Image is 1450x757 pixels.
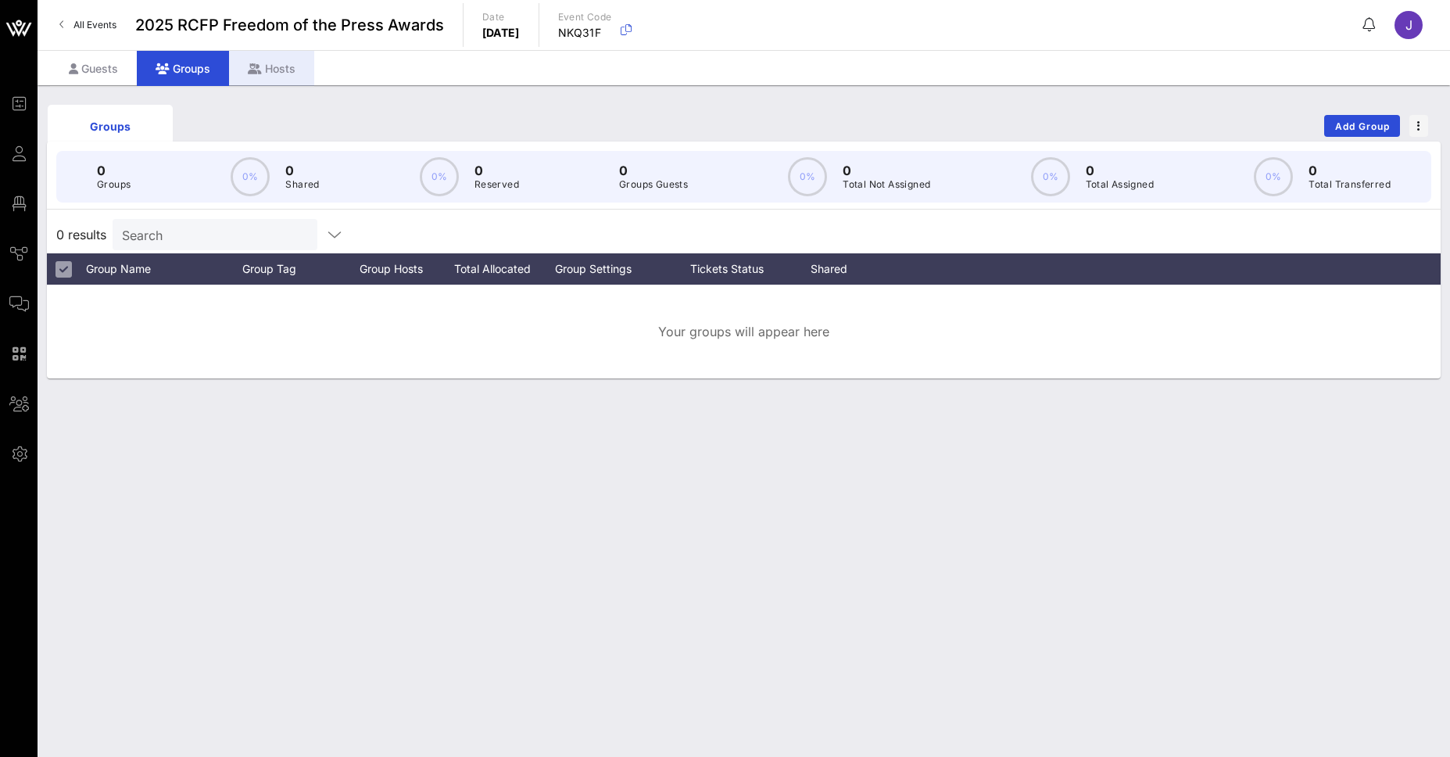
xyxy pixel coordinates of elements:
[47,285,1441,378] div: Your groups will appear here
[474,177,519,192] p: Reserved
[137,51,229,86] div: Groups
[664,253,789,285] div: Tickets Status
[1395,11,1423,39] div: J
[1334,120,1391,132] span: Add Group
[619,161,688,180] p: 0
[285,177,319,192] p: Shared
[1086,177,1155,192] p: Total Assigned
[558,25,612,41] p: NKQ31F
[50,51,137,86] div: Guests
[482,25,520,41] p: [DATE]
[50,13,126,38] a: All Events
[1309,161,1391,180] p: 0
[97,177,131,192] p: Groups
[474,161,519,180] p: 0
[56,225,106,244] span: 0 results
[352,253,446,285] div: Group Hosts
[1405,17,1412,33] span: J
[97,161,131,180] p: 0
[1324,115,1400,137] button: Add Group
[482,9,520,25] p: Date
[73,19,116,30] span: All Events
[619,177,688,192] p: Groups Guests
[1309,177,1391,192] p: Total Transferred
[843,161,930,180] p: 0
[86,253,242,285] div: Group Name
[59,118,161,135] div: Groups
[242,253,352,285] div: Group Tag
[446,253,555,285] div: Total Allocated
[135,13,444,37] span: 2025 RCFP Freedom of the Press Awards
[558,9,612,25] p: Event Code
[789,253,883,285] div: Shared
[229,51,314,86] div: Hosts
[843,177,930,192] p: Total Not Assigned
[555,253,664,285] div: Group Settings
[285,161,319,180] p: 0
[1086,161,1155,180] p: 0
